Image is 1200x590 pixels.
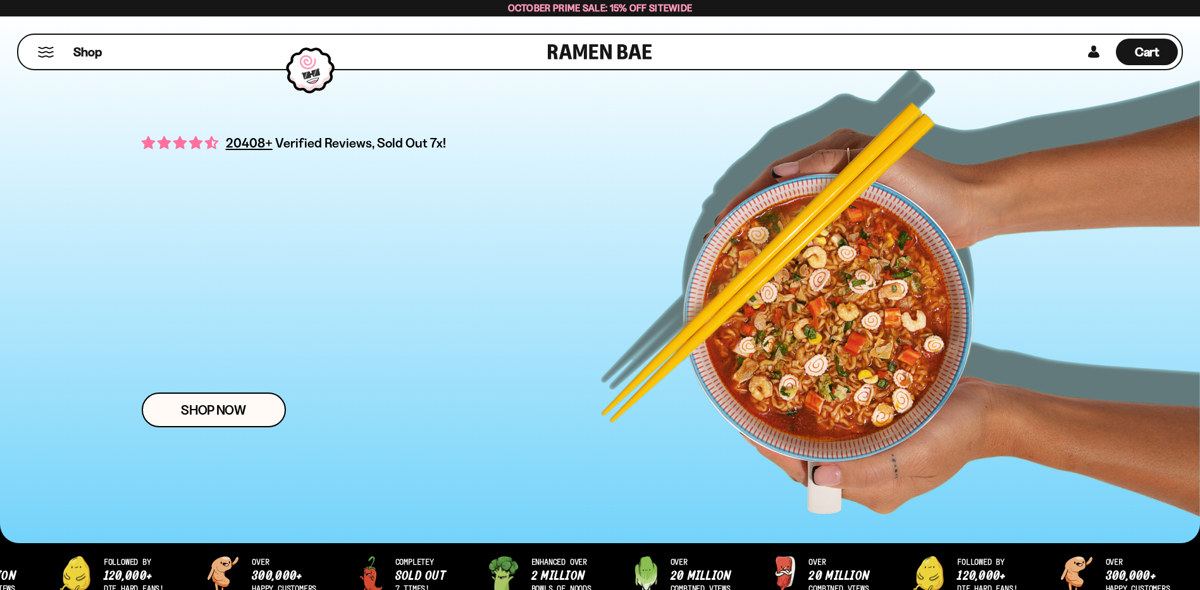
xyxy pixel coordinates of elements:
span: Verified Reviews, Sold Out 7x! [275,135,447,151]
button: Mobile Menu Trigger [37,47,54,58]
span: Shop [73,44,102,61]
a: Shop Now [142,392,286,427]
span: 20408+ [226,133,273,153]
span: Shop Now [181,403,246,417]
span: October Prime Sale: 15% off Sitewide [508,2,693,14]
span: Cart [1135,44,1160,60]
div: Cart [1116,35,1178,69]
a: Shop [73,39,102,65]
